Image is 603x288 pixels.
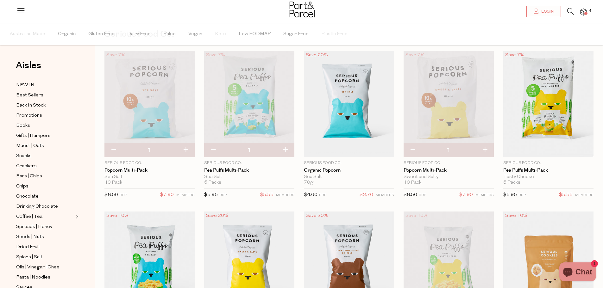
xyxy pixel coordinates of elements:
[16,182,74,190] a: Chips
[559,191,573,199] span: $5.55
[16,173,42,180] span: Bars | Chips
[239,23,271,45] span: Low FODMAP
[204,174,294,180] div: Sea Salt
[104,160,195,166] p: Serious Food Co.
[540,9,554,14] span: Login
[16,203,74,211] a: Drinking Chocolate
[16,112,74,119] a: Promotions
[16,92,43,99] span: Best Sellers
[16,223,52,231] span: Spreads | Honey
[16,152,32,160] span: Snacks
[16,233,44,241] span: Seeds | Nuts
[16,243,74,251] a: Dried Fruit
[16,263,74,271] a: Oils | Vinegar | Ghee
[204,168,294,173] a: Pea Puffs Multi-Pack
[163,23,176,45] span: Paleo
[580,9,587,15] a: 4
[360,191,373,199] span: $3.70
[404,180,421,186] span: 10 Pack
[319,193,326,197] small: RRP
[16,223,74,231] a: Spreads | Honey
[16,253,74,261] a: Spices | Salt
[204,193,218,197] span: $5.95
[204,51,294,157] img: Pea Puffs Multi-Pack
[503,168,594,173] a: Pea Puffs Multi-Pack
[276,193,294,197] small: MEMBERS
[304,180,313,186] span: 70g
[283,23,309,45] span: Sugar Free
[404,193,417,197] span: $8.50
[74,213,79,220] button: Expand/Collapse Coffee | Tea
[518,193,526,197] small: RRP
[16,152,74,160] a: Snacks
[16,142,44,150] span: Muesli | Oats
[16,132,51,140] span: Gifts | Hampers
[289,2,315,17] img: Part&Parcel
[219,193,227,197] small: RRP
[16,81,74,89] a: NEW IN
[58,23,76,45] span: Organic
[16,102,46,109] span: Back In Stock
[16,193,39,200] span: Chocolate
[120,193,127,197] small: RRP
[16,213,74,221] a: Coffee | Tea
[459,191,473,199] span: $7.90
[16,122,30,130] span: Books
[587,8,593,14] span: 4
[16,58,41,72] span: Aisles
[404,168,494,173] a: Popcorn Multi-Pack
[503,160,594,166] p: Serious Food Co.
[204,180,221,186] span: 5 Packs
[260,191,273,199] span: $5.55
[16,132,74,140] a: Gifts | Hampers
[16,183,28,190] span: Chips
[16,112,42,119] span: Promotions
[404,51,494,157] img: Popcorn Multi-Pack
[204,160,294,166] p: Serious Food Co.
[404,211,430,220] div: Save 10%
[304,160,394,166] p: Serious Food Co.
[10,23,45,45] span: Australian Made
[304,193,317,197] span: $4.60
[304,211,330,220] div: Save 20%
[104,51,195,157] img: Popcorn Multi-Pack
[404,160,494,166] p: Serious Food Co.
[16,264,60,271] span: Oils | Vinegar | Ghee
[16,193,74,200] a: Chocolate
[16,233,74,241] a: Seeds | Nuts
[503,174,594,180] div: Tasty Cheese
[16,61,41,77] a: Aisles
[503,211,529,220] div: Save 10%
[304,51,394,157] img: Organic Popcorn
[204,211,230,220] div: Save 20%
[575,193,594,197] small: MEMBERS
[304,168,394,173] a: Organic Popcorn
[503,51,526,59] div: Save 7%
[104,180,122,186] span: 10 Pack
[16,273,74,281] a: Pasta | Noodles
[88,23,115,45] span: Gluten Free
[404,51,426,59] div: Save 7%
[215,23,226,45] span: Keto
[321,23,348,45] span: Plastic Free
[104,174,195,180] div: Sea Salt
[16,172,74,180] a: Bars | Chips
[16,101,74,109] a: Back In Stock
[16,91,74,99] a: Best Sellers
[503,193,517,197] span: $5.95
[526,6,561,17] a: Login
[16,243,40,251] span: Dried Fruit
[16,162,37,170] span: Crackers
[503,51,594,157] img: Pea Puffs Multi-Pack
[404,174,494,180] div: Sweet and Salty
[204,51,227,59] div: Save 7%
[16,254,42,261] span: Spices | Salt
[104,168,195,173] a: Popcorn Multi-Pack
[104,193,118,197] span: $8.50
[304,51,330,59] div: Save 20%
[16,203,58,211] span: Drinking Chocolate
[127,23,151,45] span: Dairy Free
[376,193,394,197] small: MEMBERS
[104,211,130,220] div: Save 10%
[503,180,520,186] span: 5 Packs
